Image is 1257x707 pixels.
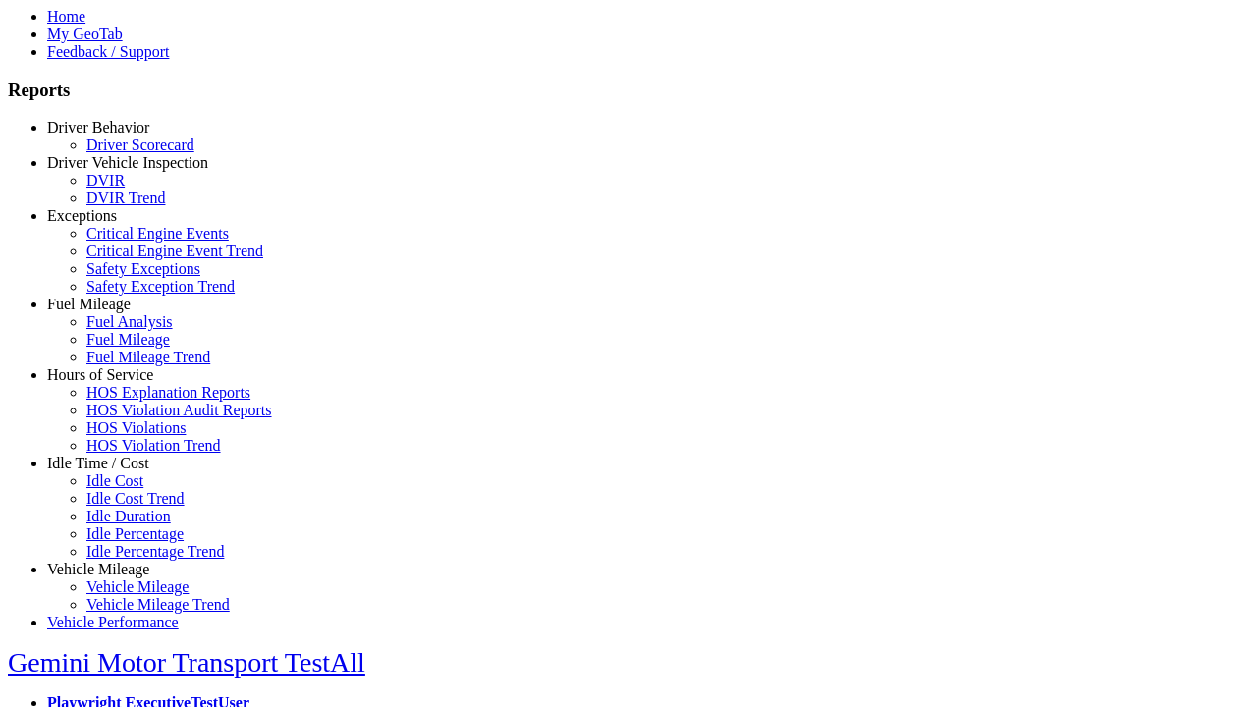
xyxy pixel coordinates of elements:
a: Driver Scorecard [86,136,194,153]
a: Vehicle Mileage Trend [86,596,230,613]
a: Fuel Mileage [47,296,131,312]
a: HOS Explanation Reports [86,384,250,401]
a: Idle Time / Cost [47,455,149,471]
a: Fuel Mileage [86,331,170,348]
a: Idle Cost [86,472,143,489]
a: Gemini Motor Transport TestAll [8,647,365,678]
a: Idle Cost Trend [86,490,185,507]
a: Safety Exception Trend [86,278,235,295]
a: Home [47,8,85,25]
a: Vehicle Mileage [86,578,189,595]
a: Vehicle Mileage [47,561,149,577]
h3: Reports [8,80,1249,101]
a: Driver Behavior [47,119,149,136]
a: Fuel Analysis [86,313,173,330]
a: HOS Violation Trend [86,437,221,454]
a: DVIR [86,172,125,189]
a: Fuel Mileage Trend [86,349,210,365]
a: DVIR Trend [86,190,165,206]
a: Safety Exceptions [86,260,200,277]
a: Feedback / Support [47,43,169,60]
a: Critical Engine Event Trend [86,243,263,259]
a: Idle Duration [86,508,171,524]
a: Idle Percentage Trend [86,543,224,560]
a: Vehicle Performance [47,614,179,630]
a: My GeoTab [47,26,123,42]
a: HOS Violation Audit Reports [86,402,272,418]
a: Driver Vehicle Inspection [47,154,208,171]
a: Exceptions [47,207,117,224]
a: HOS Violations [86,419,186,436]
a: Hours of Service [47,366,153,383]
a: Idle Percentage [86,525,184,542]
a: Critical Engine Events [86,225,229,242]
